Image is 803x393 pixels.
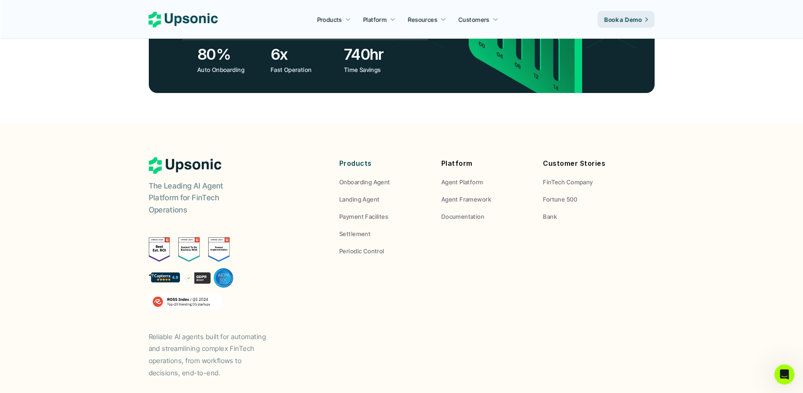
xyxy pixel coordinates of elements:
p: Payment Facilites [339,212,388,221]
h3: 6x [271,44,340,65]
h3: 740hr [344,44,413,65]
a: Products [312,12,356,27]
p: Time Savings [344,65,411,74]
p: Onboarding Agent [339,178,390,186]
p: The Leading AI Agent Platform for FinTech Operations [149,180,254,216]
p: Auto Onboarding [197,65,264,74]
p: Customer Stories [543,157,632,170]
a: Settlement [339,229,429,238]
p: Customers [459,15,490,24]
a: Documentation [441,212,531,221]
p: FinTech Company [543,178,593,186]
a: Landing Agent [339,195,429,204]
p: Reliable AI agents built for automating and streamlining complex FinTech operations, from workflo... [149,331,275,379]
p: Book a Demo [604,15,642,24]
p: Settlement [339,229,371,238]
p: Periodic Control [339,247,384,255]
p: Products [339,157,429,170]
a: Book a Demo [598,11,655,28]
p: Platform [441,157,531,170]
p: Resources [408,15,438,24]
p: Products [317,15,342,24]
p: Fast Operation [271,65,338,74]
p: Fortune 500 [543,195,577,204]
p: Landing Agent [339,195,379,204]
p: Bank [543,212,557,221]
p: Platform [363,15,387,24]
h3: 80% [197,44,266,65]
p: Agent Platform [441,178,483,186]
p: Agent Framework [441,195,491,204]
a: Onboarding Agent [339,178,429,186]
p: Documentation [441,212,484,221]
a: Periodic Control [339,247,429,255]
iframe: Intercom live chat [774,364,795,385]
a: Payment Facilites [339,212,429,221]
